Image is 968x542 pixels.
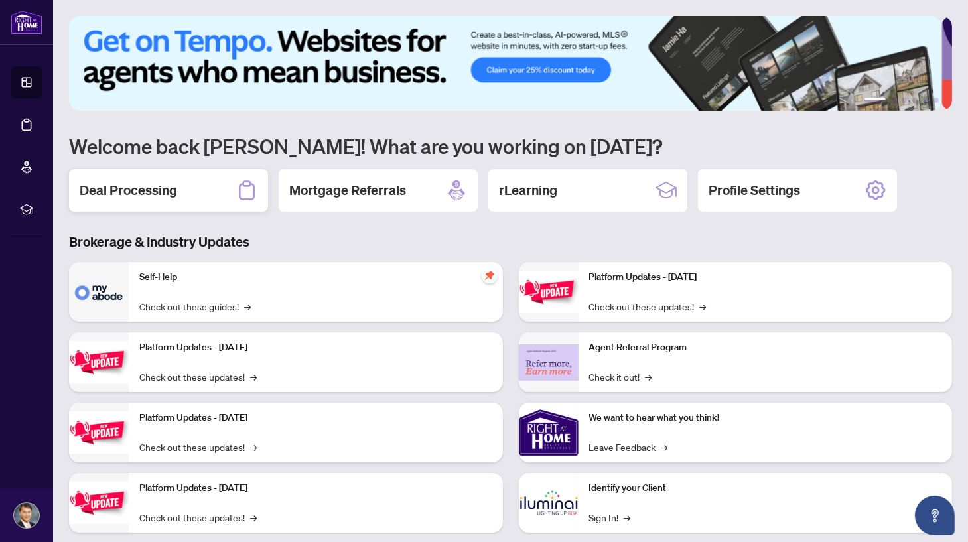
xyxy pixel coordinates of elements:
span: → [700,299,707,314]
span: → [661,440,668,454]
button: 3 [902,98,907,103]
span: pushpin [482,267,498,283]
p: Agent Referral Program [589,340,942,355]
p: We want to hear what you think! [589,411,942,425]
img: Profile Icon [14,503,39,528]
a: Leave Feedback→ [589,440,668,454]
a: Check out these guides!→ [139,299,251,314]
span: → [250,370,257,384]
h1: Welcome back [PERSON_NAME]! What are you working on [DATE]? [69,133,952,159]
h2: Profile Settings [709,181,800,200]
img: Self-Help [69,262,129,322]
h2: Mortgage Referrals [289,181,406,200]
img: Identify your Client [519,473,579,533]
a: Check out these updates!→ [589,299,707,314]
img: Platform Updates - June 23, 2025 [519,271,579,312]
button: 6 [933,98,939,103]
button: Open asap [915,496,955,535]
img: Slide 0 [69,16,941,111]
span: → [624,510,631,525]
p: Identify your Client [589,481,942,496]
a: Check out these updates!→ [139,440,257,454]
span: → [250,440,257,454]
p: Platform Updates - [DATE] [139,411,492,425]
span: → [244,299,251,314]
button: 1 [864,98,886,103]
img: We want to hear what you think! [519,403,579,462]
img: logo [11,10,42,34]
span: → [646,370,652,384]
img: Platform Updates - July 21, 2025 [69,411,129,453]
p: Self-Help [139,270,492,285]
p: Platform Updates - [DATE] [139,481,492,496]
p: Platform Updates - [DATE] [589,270,942,285]
a: Check out these updates!→ [139,510,257,525]
h3: Brokerage & Industry Updates [69,233,952,251]
button: 4 [912,98,918,103]
h2: rLearning [499,181,557,200]
a: Check out these updates!→ [139,370,257,384]
a: Check it out!→ [589,370,652,384]
h2: Deal Processing [80,181,177,200]
p: Platform Updates - [DATE] [139,340,492,355]
img: Platform Updates - September 16, 2025 [69,341,129,383]
button: 2 [891,98,896,103]
img: Agent Referral Program [519,344,579,381]
span: → [250,510,257,525]
button: 5 [923,98,928,103]
img: Platform Updates - July 8, 2025 [69,482,129,523]
a: Sign In!→ [589,510,631,525]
